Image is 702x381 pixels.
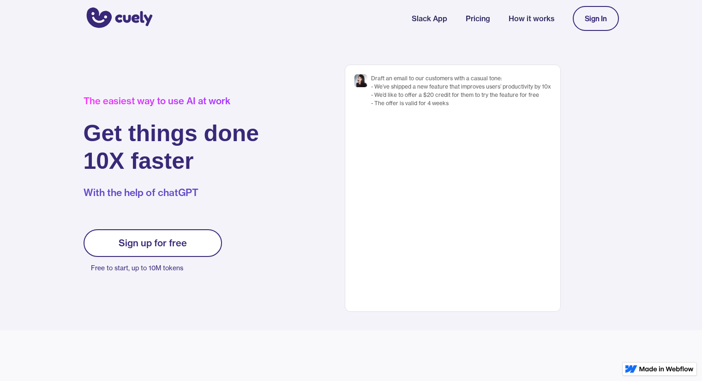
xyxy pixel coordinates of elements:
[412,13,447,24] a: Slack App
[84,186,259,200] p: With the help of chatGPT
[84,95,259,107] div: The easiest way to use AI at work
[91,262,222,274] p: Free to start, up to 10M tokens
[585,14,607,23] div: Sign In
[119,238,187,249] div: Sign up for free
[84,229,222,257] a: Sign up for free
[84,1,153,36] a: home
[84,119,259,175] h1: Get things done 10X faster
[573,6,619,31] a: Sign In
[509,13,554,24] a: How it works
[466,13,490,24] a: Pricing
[371,74,551,107] div: Draft an email to our customers with a casual tone: - We’ve shipped a new feature that improves u...
[639,366,694,372] img: Made in Webflow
